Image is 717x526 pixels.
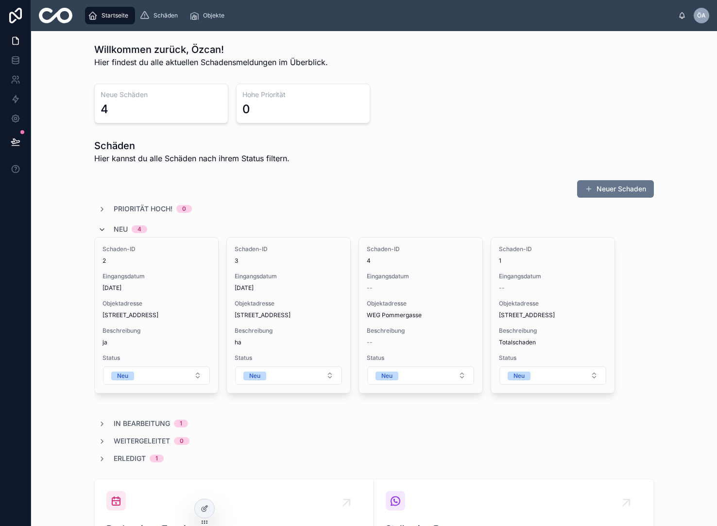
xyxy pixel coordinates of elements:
[102,12,128,19] span: Startseite
[80,5,678,26] div: scrollable content
[235,366,342,385] button: Select Button
[102,257,210,265] span: 2
[242,102,250,117] div: 0
[102,311,210,319] span: [STREET_ADDRESS]
[102,327,210,335] span: Beschreibung
[94,56,328,68] span: Hier findest du alle aktuellen Schadensmeldungen im Überblick.
[381,372,393,380] div: Neu
[235,311,342,319] span: [STREET_ADDRESS]
[249,372,260,380] div: Neu
[235,272,342,280] span: Eingangsdatum
[39,8,72,23] img: App logo
[499,300,607,307] span: Objektadresse
[499,354,607,362] span: Status
[499,327,607,335] span: Beschreibung
[203,12,224,19] span: Objekte
[102,354,210,362] span: Status
[367,327,475,335] span: Beschreibung
[102,339,210,346] span: ja
[358,237,483,393] a: Schaden-ID4Eingangsdatum--ObjektadresseWEG PommergasseBeschreibung--StatusSelect Button
[577,180,654,198] button: Neuer Schaden
[94,43,328,56] h1: Willkommen zurück, Özcan!
[367,300,475,307] span: Objektadresse
[103,366,210,385] button: Select Button
[187,7,231,24] a: Objekte
[367,354,475,362] span: Status
[235,354,342,362] span: Status
[102,245,210,253] span: Schaden-ID
[367,339,373,346] span: --
[499,245,607,253] span: Schaden-ID
[491,237,615,393] a: Schaden-ID1Eingangsdatum--Objektadresse[STREET_ADDRESS]BeschreibungTotalschadenStatusSelect Button
[235,327,342,335] span: Beschreibung
[499,311,607,319] span: [STREET_ADDRESS]
[235,257,342,265] span: 3
[367,284,373,292] span: --
[235,245,342,253] span: Schaden-ID
[102,272,210,280] span: Eingangsdatum
[180,420,182,427] div: 1
[367,366,474,385] button: Select Button
[367,257,475,265] span: 4
[114,454,146,463] span: Erledigt
[367,245,475,253] span: Schaden-ID
[499,257,607,265] span: 1
[367,311,475,319] span: WEG Pommergasse
[137,7,185,24] a: Schäden
[499,339,607,346] span: Totalschaden
[114,419,170,428] span: In Bearbeitung
[242,90,364,100] h3: Hohe Priorität
[235,284,342,292] span: [DATE]
[155,455,158,462] div: 1
[114,204,172,214] span: Priorität hoch!
[367,272,475,280] span: Eingangsdatum
[85,7,135,24] a: Startseite
[94,139,290,153] h1: Schäden
[235,300,342,307] span: Objektadresse
[180,437,184,445] div: 0
[94,153,290,164] span: Hier kannst du alle Schäden nach ihrem Status filtern.
[154,12,178,19] span: Schäden
[499,284,505,292] span: --
[513,372,525,380] div: Neu
[94,237,219,393] a: Schaden-ID2Eingangsdatum[DATE]Objektadresse[STREET_ADDRESS]BeschreibungjaStatusSelect Button
[226,237,351,393] a: Schaden-ID3Eingangsdatum[DATE]Objektadresse[STREET_ADDRESS]BeschreibunghaStatusSelect Button
[499,272,607,280] span: Eingangsdatum
[101,90,222,100] h3: Neue Schäden
[101,102,108,117] div: 4
[137,225,141,233] div: 4
[117,372,128,380] div: Neu
[114,224,128,234] span: Neu
[499,366,606,385] button: Select Button
[235,339,342,346] span: ha
[102,284,210,292] span: [DATE]
[114,436,170,446] span: Weitergeleitet
[182,205,186,213] div: 0
[697,12,706,19] span: ÖA
[102,300,210,307] span: Objektadresse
